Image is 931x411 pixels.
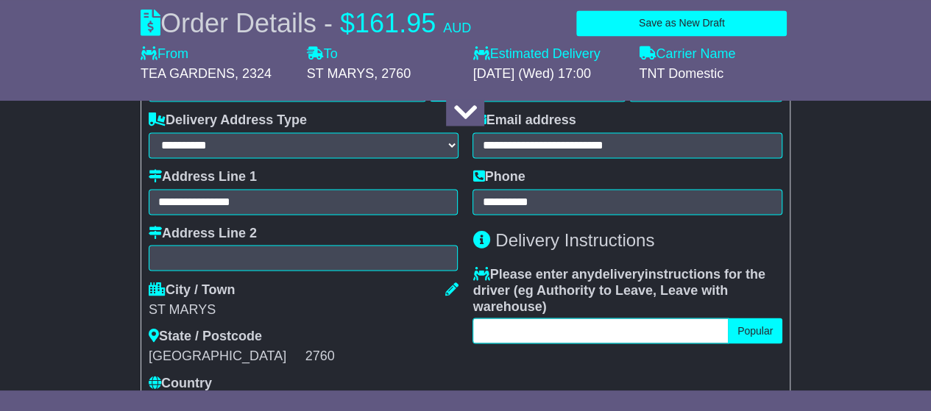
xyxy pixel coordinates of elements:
[495,230,654,250] span: Delivery Instructions
[141,7,471,39] div: Order Details -
[305,348,459,364] div: 2760
[639,46,735,62] label: Carrier Name
[472,46,624,62] label: Estimated Delivery
[355,8,436,38] span: 161.95
[576,10,787,36] button: Save as New Draft
[307,66,374,81] span: ST MARYS
[472,266,782,314] label: Please enter any instructions for the driver ( )
[149,301,459,318] div: ST MARYS
[149,226,257,242] label: Address Line 2
[443,21,471,35] span: AUD
[149,112,307,129] label: Delivery Address Type
[149,282,236,298] label: City / Town
[472,282,727,313] span: eg Authority to Leave, Leave with warehouse
[149,375,212,391] label: Country
[149,328,262,344] label: State / Postcode
[307,46,338,62] label: To
[374,66,411,81] span: , 2760
[149,169,257,185] label: Address Line 1
[595,266,645,281] span: delivery
[472,66,624,82] div: [DATE] (Wed) 17:00
[141,66,235,81] span: TEA GARDENS
[472,169,525,185] label: Phone
[728,318,782,343] button: Popular
[235,66,272,81] span: , 2324
[340,8,355,38] span: $
[639,66,790,82] div: TNT Domestic
[149,348,302,364] div: [GEOGRAPHIC_DATA]
[141,46,188,62] label: From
